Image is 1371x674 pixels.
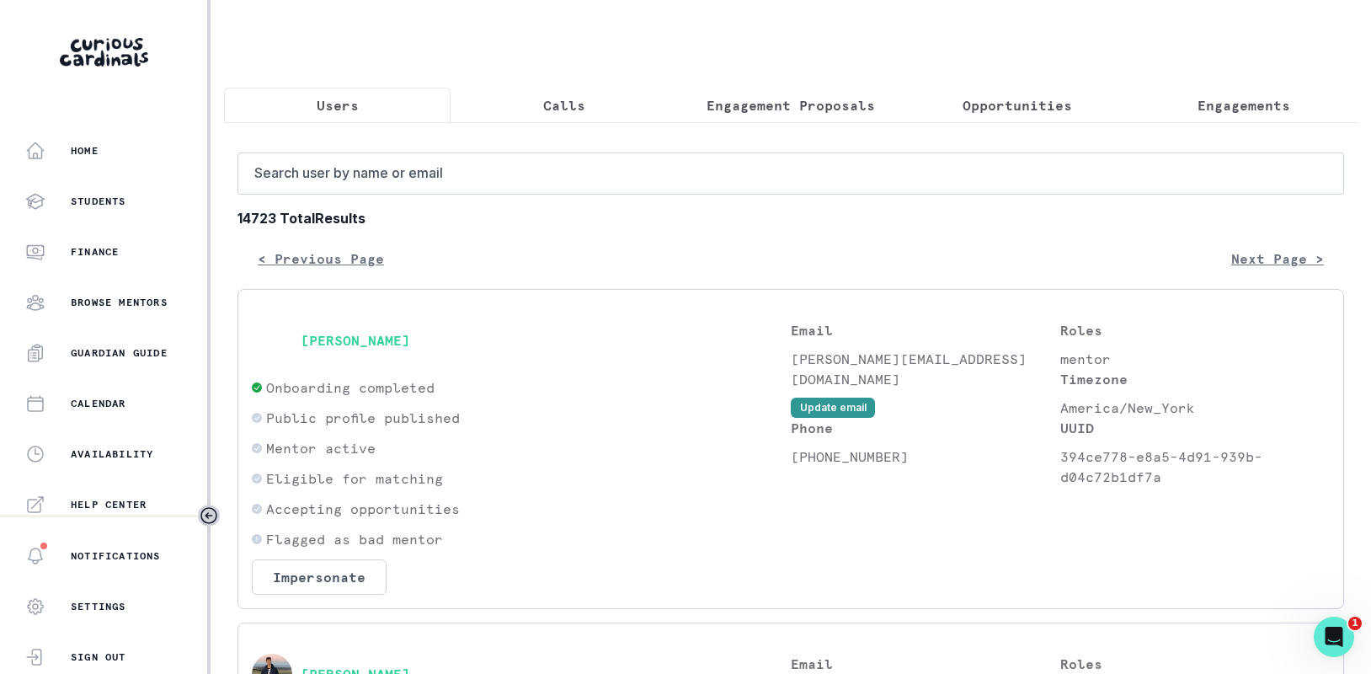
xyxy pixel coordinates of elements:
[71,650,126,664] p: Sign Out
[252,559,387,595] button: Impersonate
[237,242,404,275] button: < Previous Page
[1314,617,1354,657] iframe: Intercom live chat
[71,346,168,360] p: Guardian Guide
[301,332,410,349] button: [PERSON_NAME]
[71,195,126,208] p: Students
[266,468,443,489] p: Eligible for matching
[266,529,443,549] p: Flagged as bad mentor
[60,38,148,67] img: Curious Cardinals Logo
[71,447,153,461] p: Availability
[71,498,147,511] p: Help Center
[71,245,119,259] p: Finance
[1060,320,1330,340] p: Roles
[237,208,1344,228] b: 14723 Total Results
[791,654,1060,674] p: Email
[791,418,1060,438] p: Phone
[71,144,99,158] p: Home
[71,397,126,410] p: Calendar
[791,320,1060,340] p: Email
[543,95,585,115] p: Calls
[71,549,161,563] p: Notifications
[1211,242,1344,275] button: Next Page >
[317,95,359,115] p: Users
[266,438,376,458] p: Mentor active
[963,95,1072,115] p: Opportunities
[1060,447,1330,487] p: 394ce778-e8a5-4d91-939b-d04c72b1df7a
[791,398,875,418] button: Update email
[1060,349,1330,369] p: mentor
[198,505,220,527] button: Toggle sidebar
[71,600,126,613] p: Settings
[266,499,460,519] p: Accepting opportunities
[1198,95,1290,115] p: Engagements
[1060,398,1330,418] p: America/New_York
[791,447,1060,467] p: [PHONE_NUMBER]
[1348,617,1362,630] span: 1
[266,377,435,398] p: Onboarding completed
[71,296,168,309] p: Browse Mentors
[707,95,875,115] p: Engagement Proposals
[1060,654,1330,674] p: Roles
[1060,418,1330,438] p: UUID
[1060,369,1330,389] p: Timezone
[266,408,460,428] p: Public profile published
[791,349,1060,389] p: [PERSON_NAME][EMAIL_ADDRESS][DOMAIN_NAME]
